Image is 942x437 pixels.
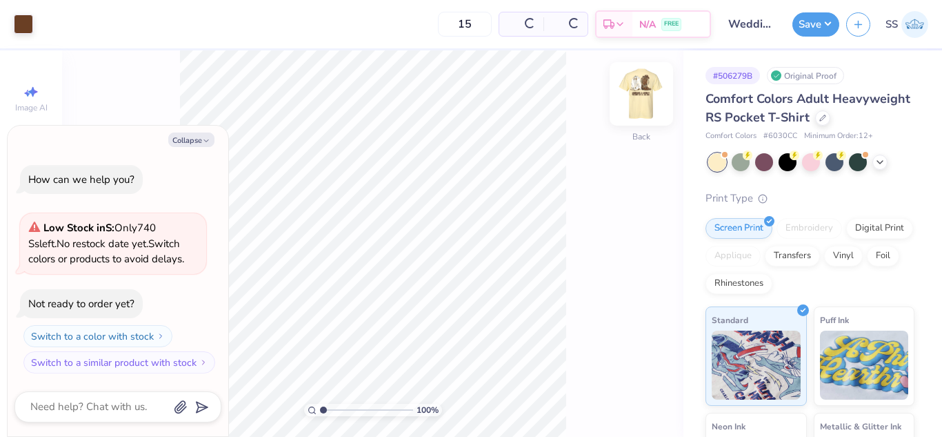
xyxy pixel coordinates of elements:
span: Puff Ink [820,313,849,327]
img: Puff Ink [820,331,909,400]
div: Embroidery [776,218,842,239]
div: How can we help you? [28,173,134,186]
span: Neon Ink [712,419,745,434]
span: N/A [639,17,656,32]
div: Vinyl [824,246,863,266]
div: Original Proof [767,67,844,84]
input: – – [438,12,492,37]
div: Screen Print [705,218,772,239]
button: Save [792,12,839,37]
span: FREE [664,19,679,29]
div: Print Type [705,191,914,206]
div: # 506279B [705,67,760,84]
img: Back [614,66,669,122]
span: Comfort Colors Adult Heavyweight RS Pocket T-Shirt [705,90,910,126]
div: Digital Print [846,218,913,239]
span: Minimum Order: 12 + [804,130,873,142]
img: Standard [712,331,801,400]
button: Switch to a similar product with stock [23,351,215,373]
span: Comfort Colors [705,130,756,142]
div: Rhinestones [705,273,772,294]
a: SS [885,11,928,38]
span: Metallic & Glitter Ink [820,419,901,434]
strong: Low Stock in S : [43,221,114,235]
img: Switch to a similar product with stock [199,358,208,367]
button: Switch to a color with stock [23,325,172,347]
div: Not ready to order yet? [28,297,134,311]
img: Sakshi Solanki [901,11,928,38]
img: Switch to a color with stock [157,332,165,340]
span: No restock date yet. [57,237,148,251]
span: # 6030CC [763,130,797,142]
div: Back [632,130,650,143]
input: Untitled Design [718,10,785,38]
span: 100 % [417,404,439,416]
button: Collapse [168,133,214,147]
span: Image AI [15,102,48,113]
div: Applique [705,246,761,266]
span: SS [885,17,898,32]
span: Standard [712,313,748,327]
span: Only 740 Ss left. Switch colors or products to avoid delays. [28,221,184,266]
div: Transfers [765,246,820,266]
div: Foil [867,246,899,266]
